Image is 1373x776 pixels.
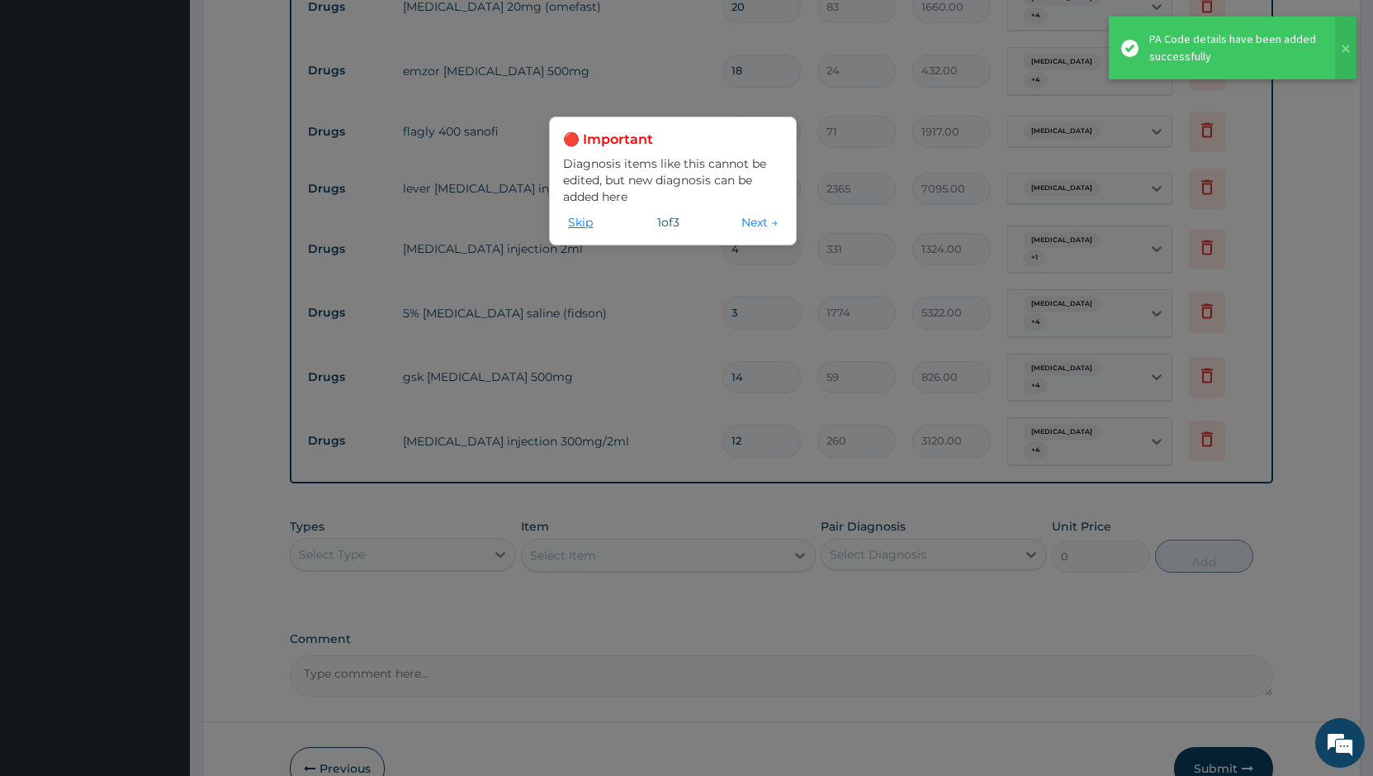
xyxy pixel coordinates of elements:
span: 1 of 3 [657,214,679,231]
textarea: Type your message and hit 'Enter' [8,451,315,509]
div: PA Code details have been added successfully [1149,31,1319,65]
button: Skip [563,213,598,231]
div: Chat with us now [86,93,277,114]
button: Next → [736,213,783,231]
div: Minimize live chat window [271,8,310,48]
img: d_794563401_company_1708531726252_794563401 [31,83,67,124]
span: We're online! [96,208,228,375]
h3: 🔴 Important [563,131,783,149]
p: Diagnosis items like this cannot be edited, but new diagnosis can be added here [563,155,783,205]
